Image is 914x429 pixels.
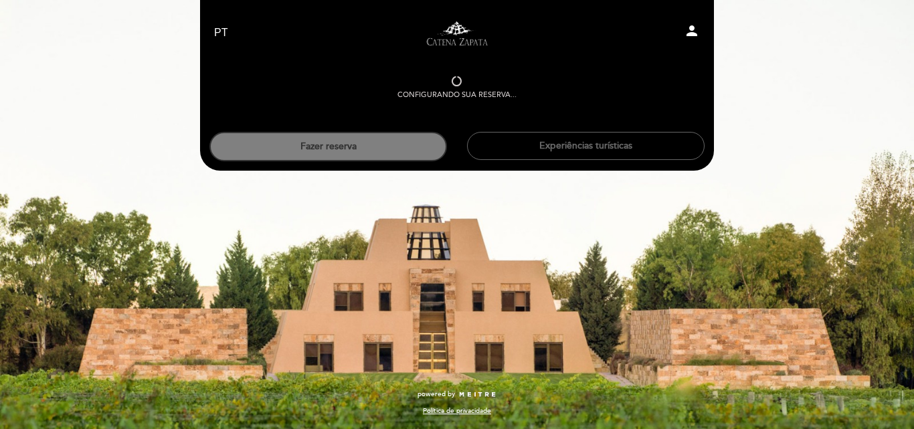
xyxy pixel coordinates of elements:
[684,23,700,44] button: person
[467,132,705,160] button: Experiências turísticas
[373,15,541,52] a: Visitas y degustaciones en La Pirámide
[458,392,496,398] img: MEITRE
[684,23,700,39] i: person
[423,406,491,416] a: Política de privacidade
[397,90,517,100] div: Configurando sua reserva...
[209,132,447,161] button: Fazer reserva
[418,390,496,399] a: powered by
[418,390,455,399] span: powered by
